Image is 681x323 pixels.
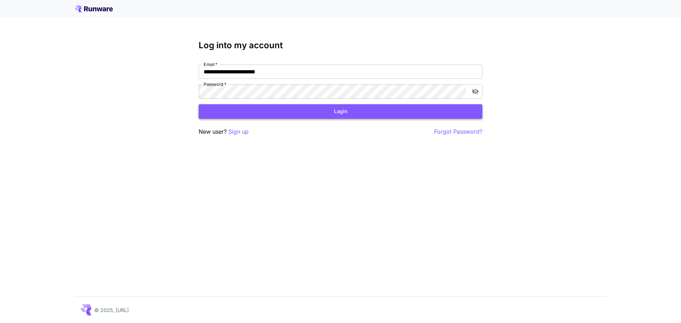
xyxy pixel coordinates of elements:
[199,104,482,119] button: Login
[469,85,482,98] button: toggle password visibility
[204,81,226,87] label: Password
[199,127,249,136] p: New user?
[199,40,482,50] h3: Log into my account
[94,306,129,314] p: © 2025, [URL]
[228,127,249,136] button: Sign up
[204,61,217,67] label: Email
[434,127,482,136] button: Forgot Password?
